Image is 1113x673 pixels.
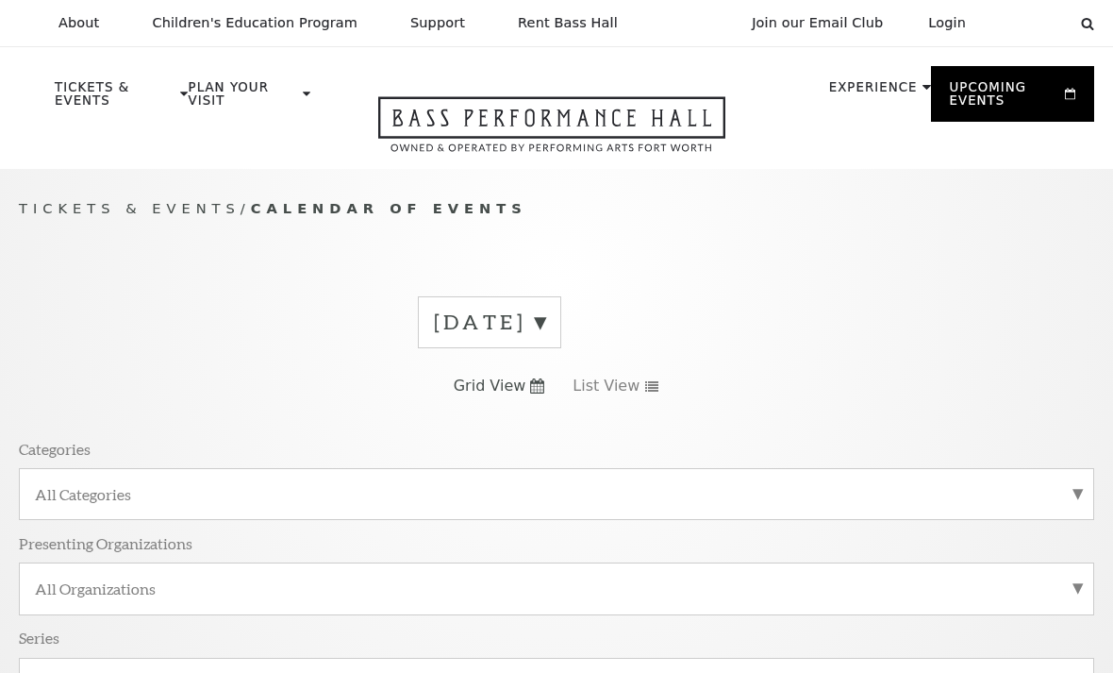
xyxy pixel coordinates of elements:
[19,200,241,216] span: Tickets & Events
[996,14,1063,32] select: Select:
[35,579,1078,598] label: All Organizations
[19,628,59,648] p: Series
[573,376,640,396] span: List View
[19,439,91,459] p: Categories
[454,376,526,396] span: Grid View
[55,81,175,117] p: Tickets & Events
[189,81,298,117] p: Plan Your Visit
[829,81,918,104] p: Experience
[518,15,618,31] p: Rent Bass Hall
[251,200,527,216] span: Calendar of Events
[35,484,1078,504] label: All Categories
[19,197,1094,221] p: /
[410,15,465,31] p: Support
[58,15,99,31] p: About
[434,308,545,337] label: [DATE]
[950,81,1060,117] p: Upcoming Events
[152,15,357,31] p: Children's Education Program
[19,533,192,553] p: Presenting Organizations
